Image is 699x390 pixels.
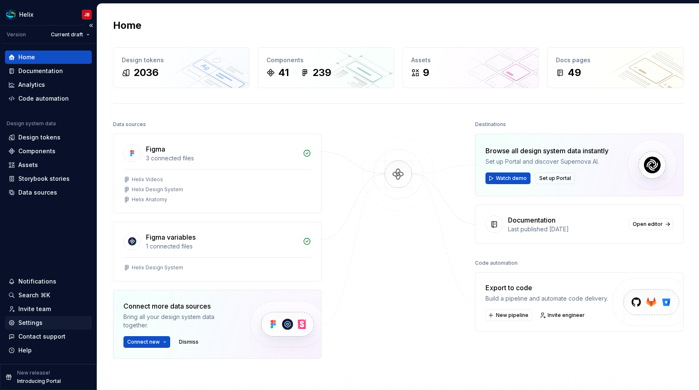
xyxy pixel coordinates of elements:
div: Invite team [18,305,51,313]
a: Components41239 [258,47,394,88]
div: Assets [411,56,530,64]
span: New pipeline [496,312,528,319]
div: Browse all design system data instantly [485,146,608,156]
div: Components [267,56,385,64]
div: Data sources [113,119,146,130]
div: Destinations [475,119,506,130]
div: Code automation [18,94,69,103]
div: Settings [18,319,43,327]
button: Current draft [47,29,93,41]
p: New release! [17,370,50,376]
div: Helix Anatomy [132,196,167,203]
div: Notifications [18,277,56,286]
h2: Home [113,19,141,32]
button: Watch demo [485,172,531,184]
button: New pipeline [485,309,532,321]
span: Watch demo [496,175,527,182]
div: Helix Design System [132,186,183,193]
div: Export to code [485,283,608,293]
button: Notifications [5,275,92,288]
p: Introducing Portal [17,378,61,385]
div: Design tokens [122,56,241,64]
div: 1 connected files [146,242,298,251]
button: Help [5,344,92,357]
a: Analytics [5,78,92,91]
a: Storybook stories [5,172,92,185]
a: Components [5,144,92,158]
div: 3 connected files [146,154,298,162]
button: Search ⌘K [5,289,92,302]
div: Analytics [18,81,45,89]
a: Assets9 [402,47,539,88]
div: 2036 [133,66,158,79]
img: f6f21888-ac52-4431-a6ea-009a12e2bf23.png [6,10,16,20]
a: Assets [5,158,92,172]
span: Set up Portal [539,175,571,182]
a: Settings [5,316,92,329]
div: 41 [278,66,289,79]
div: JB [84,11,90,18]
a: Documentation [5,64,92,78]
button: HelixJB [2,5,95,23]
div: Data sources [18,188,57,197]
div: Home [18,53,35,61]
div: Docs pages [556,56,675,64]
div: Documentation [508,215,556,225]
div: Design system data [7,120,56,127]
div: Figma [146,144,165,154]
a: Data sources [5,186,92,199]
div: Storybook stories [18,175,70,183]
a: Design tokens2036 [113,47,249,88]
div: Assets [18,161,38,169]
div: Helix Design System [132,264,183,271]
a: Code automation [5,92,92,105]
div: Build a pipeline and automate code delivery. [485,294,608,303]
a: Figma3 connected filesHelix VideosHelix Design SystemHelix Anatomy [113,134,322,213]
div: Code automation [475,257,518,269]
div: Set up Portal and discover Supernova AI. [485,157,608,166]
button: Connect new [123,336,170,348]
div: Helix Videos [132,176,163,183]
button: Set up Portal [536,172,575,184]
a: Open editor [629,218,673,230]
div: Bring all your design system data together. [123,313,236,329]
div: 49 [568,66,581,79]
span: Open editor [633,221,663,228]
span: Current draft [51,31,83,38]
div: Search ⌘K [18,291,50,299]
div: Documentation [18,67,63,75]
span: Connect new [127,339,160,345]
button: Dismiss [175,336,202,348]
div: 9 [423,66,429,79]
a: Figma variables1 connected filesHelix Design System [113,222,322,281]
div: Version [7,31,26,38]
div: Contact support [18,332,65,341]
button: Collapse sidebar [85,20,97,31]
div: Help [18,346,32,355]
div: Design tokens [18,133,60,142]
div: Components [18,147,55,155]
div: Figma variables [146,232,196,242]
button: Contact support [5,330,92,343]
a: Docs pages49 [547,47,684,88]
div: 239 [312,66,331,79]
div: Last published [DATE] [508,225,624,233]
span: Invite engineer [548,312,585,319]
span: Dismiss [179,339,199,345]
a: Invite team [5,302,92,316]
div: Helix [19,10,33,19]
a: Design tokens [5,131,92,144]
a: Home [5,51,92,64]
a: Invite engineer [537,309,588,321]
div: Connect more data sources [123,301,236,311]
